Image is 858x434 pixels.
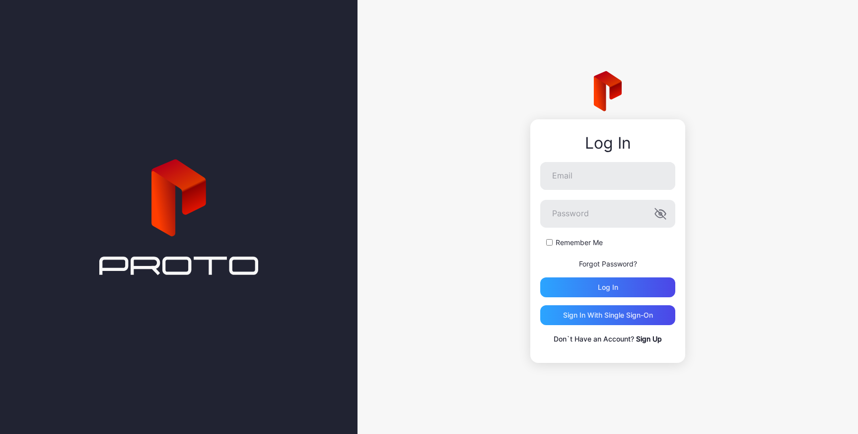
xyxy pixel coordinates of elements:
label: Remember Me [556,238,603,248]
a: Sign Up [636,335,662,343]
a: Forgot Password? [579,260,637,268]
button: Log in [540,277,675,297]
div: Sign in With Single Sign-On [563,311,653,319]
p: Don`t Have an Account? [540,333,675,345]
input: Email [540,162,675,190]
div: Log In [540,134,675,152]
button: Sign in With Single Sign-On [540,305,675,325]
input: Password [540,200,675,228]
div: Log in [598,283,618,291]
button: Password [654,208,666,220]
